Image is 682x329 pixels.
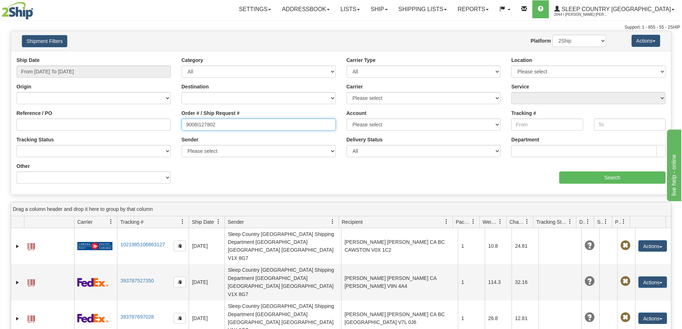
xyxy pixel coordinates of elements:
[554,11,608,18] span: 2044 / [PERSON_NAME] [PERSON_NAME]
[105,216,117,228] a: Carrier filter column settings
[531,37,551,44] label: Platform
[467,216,479,228] a: Packages filter column settings
[28,276,35,287] a: Label
[458,228,485,264] td: 1
[638,276,667,288] button: Actions
[521,216,533,228] a: Charge filter column settings
[174,313,186,324] button: Copy to clipboard
[11,202,671,216] div: grid grouping header
[620,313,630,323] span: Pickup Not Assigned
[582,216,594,228] a: Delivery Status filter column settings
[77,278,108,287] img: 2 - FedEx Express®
[564,216,576,228] a: Tracking Status filter column settings
[512,228,538,264] td: 24.81
[182,136,198,143] label: Sender
[549,0,680,18] a: Sleep Country [GEOGRAPHIC_DATA] 2044 / [PERSON_NAME] [PERSON_NAME]
[585,241,595,251] span: Unknown
[620,276,630,286] span: Pickup Not Assigned
[77,314,108,323] img: 2 - FedEx Express®
[77,242,112,251] img: 20 - Canada Post
[536,218,567,226] span: Tracking Status
[600,216,612,228] a: Shipment Issues filter column settings
[212,216,224,228] a: Ship Date filter column settings
[14,243,21,250] a: Expand
[14,279,21,286] a: Expand
[632,35,660,47] button: Actions
[597,218,603,226] span: Shipment Issues
[2,24,680,30] div: Support: 1 - 855 - 55 - 2SHIP
[224,264,341,300] td: Sleep Country [GEOGRAPHIC_DATA] Shipping Department [GEOGRAPHIC_DATA] [GEOGRAPHIC_DATA] [GEOGRAPH...
[22,35,67,47] button: Shipment Filters
[458,264,485,300] td: 1
[347,136,383,143] label: Delivery Status
[560,6,671,12] span: Sleep Country [GEOGRAPHIC_DATA]
[456,218,471,226] span: Packages
[618,216,630,228] a: Pickup Status filter column settings
[342,218,363,226] span: Recipient
[347,110,367,117] label: Account
[347,83,363,90] label: Carrier
[14,315,21,322] a: Expand
[494,216,506,228] a: Weight filter column settings
[327,216,339,228] a: Sender filter column settings
[483,218,498,226] span: Weight
[228,218,244,226] span: Sender
[585,276,595,286] span: Unknown
[512,264,538,300] td: 32.16
[365,0,393,18] a: Ship
[509,218,524,226] span: Charge
[174,277,186,287] button: Copy to clipboard
[16,83,31,90] label: Origin
[120,278,154,284] a: 393787527350
[341,264,458,300] td: [PERSON_NAME] [PERSON_NAME] CA [PERSON_NAME] V9N 4A4
[182,57,203,64] label: Category
[511,118,583,131] input: From
[585,313,595,323] span: Unknown
[16,57,40,64] label: Ship Date
[638,313,667,324] button: Actions
[666,128,681,201] iframe: chat widget
[341,228,458,264] td: [PERSON_NAME] [PERSON_NAME] CA BC CAWSTON V0X 1C2
[77,218,93,226] span: Carrier
[28,312,35,324] a: Label
[174,241,186,251] button: Copy to clipboard
[335,0,365,18] a: Lists
[120,314,154,320] a: 393787697028
[189,264,224,300] td: [DATE]
[559,171,666,184] input: Search
[16,136,54,143] label: Tracking Status
[485,264,512,300] td: 114.3
[189,228,224,264] td: [DATE]
[120,218,144,226] span: Tracking #
[16,163,30,170] label: Other
[276,0,335,18] a: Addressbook
[511,83,529,90] label: Service
[638,240,667,252] button: Actions
[192,218,214,226] span: Ship Date
[485,228,512,264] td: 10.8
[28,240,35,251] a: Label
[452,0,494,18] a: Reports
[182,83,209,90] label: Destination
[615,218,621,226] span: Pickup Status
[224,228,341,264] td: Sleep Country [GEOGRAPHIC_DATA] Shipping Department [GEOGRAPHIC_DATA] [GEOGRAPHIC_DATA] [GEOGRAPH...
[176,216,189,228] a: Tracking # filter column settings
[233,0,276,18] a: Settings
[594,118,666,131] input: To
[511,136,539,143] label: Department
[182,110,240,117] label: Order # / Ship Request #
[511,57,532,64] label: Location
[16,110,52,117] label: Reference / PO
[620,241,630,251] span: Pickup Not Assigned
[511,110,536,117] label: Tracking #
[120,242,165,247] a: 1021985106863127
[5,4,66,13] div: live help - online
[579,218,585,226] span: Delivery Status
[393,0,452,18] a: Shipping lists
[347,57,376,64] label: Carrier Type
[440,216,453,228] a: Recipient filter column settings
[2,2,33,20] img: logo2044.jpg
